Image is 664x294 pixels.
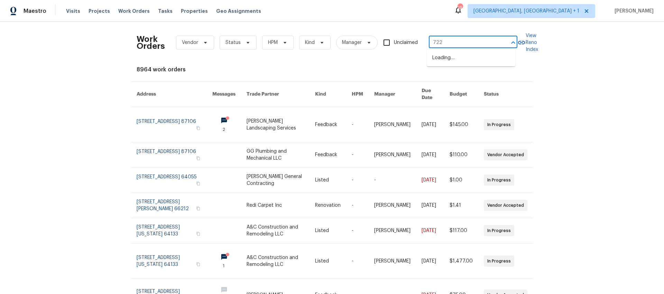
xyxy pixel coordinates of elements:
[158,9,173,14] span: Tasks
[429,37,498,48] input: Enter in an address
[346,218,369,243] td: -
[118,8,150,15] span: Work Orders
[195,125,201,131] button: Copy Address
[195,231,201,237] button: Copy Address
[89,8,110,15] span: Projects
[369,142,416,168] td: [PERSON_NAME]
[241,193,310,218] td: Redi Carpet Inc
[216,8,261,15] span: Geo Assignments
[346,142,369,168] td: -
[225,39,241,46] span: Status
[241,107,310,142] td: [PERSON_NAME] Landscaping Services
[508,38,518,47] button: Close
[182,39,198,46] span: Vendor
[310,142,346,168] td: Feedback
[473,8,579,15] span: [GEOGRAPHIC_DATA], [GEOGRAPHIC_DATA] + 1
[369,82,416,107] th: Manager
[137,66,527,73] div: 8964 work orders
[241,82,310,107] th: Trade Partner
[195,155,201,161] button: Copy Address
[346,107,369,142] td: -
[310,82,346,107] th: Kind
[346,193,369,218] td: -
[310,168,346,193] td: Listed
[195,180,201,187] button: Copy Address
[305,39,315,46] span: Kind
[66,8,80,15] span: Visits
[241,142,310,168] td: GG Plumbing and Mechanical LLC
[346,243,369,279] td: -
[369,107,416,142] td: [PERSON_NAME]
[268,39,278,46] span: HPM
[369,243,416,279] td: [PERSON_NAME]
[427,50,515,66] div: Loading…
[310,218,346,243] td: Listed
[310,107,346,142] td: Feedback
[369,218,416,243] td: [PERSON_NAME]
[612,8,654,15] span: [PERSON_NAME]
[369,193,416,218] td: [PERSON_NAME]
[342,39,362,46] span: Manager
[458,4,462,11] div: 16
[241,243,310,279] td: A&C Construction and Remodeling LLC
[310,243,346,279] td: Listed
[24,8,46,15] span: Maestro
[195,205,201,212] button: Copy Address
[444,82,478,107] th: Budget
[416,82,444,107] th: Due Date
[478,82,533,107] th: Status
[241,168,310,193] td: [PERSON_NAME] General Contracting
[369,168,416,193] td: -
[131,82,207,107] th: Address
[137,36,165,50] h2: Work Orders
[195,261,201,267] button: Copy Address
[517,32,538,53] a: View Reno Index
[394,39,418,46] span: Unclaimed
[241,218,310,243] td: A&C Construction and Remodeling LLC
[310,193,346,218] td: Renovation
[346,82,369,107] th: HPM
[207,82,241,107] th: Messages
[181,8,208,15] span: Properties
[346,168,369,193] td: -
